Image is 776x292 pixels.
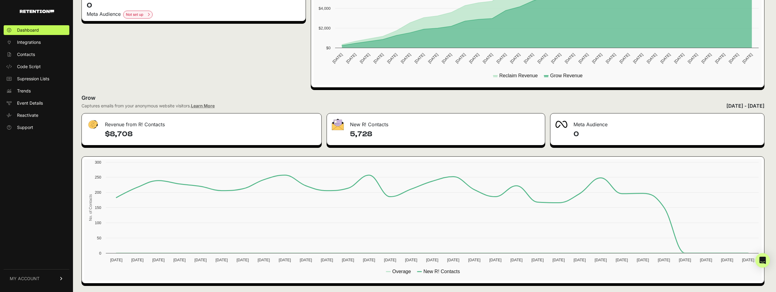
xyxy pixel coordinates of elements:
text: No. of Contacts [88,194,93,221]
text: 50 [97,236,101,240]
span: Support [17,124,33,130]
text: Grow Revenue [550,73,583,78]
text: [DATE] [384,258,396,262]
div: New R! Contacts [327,113,545,132]
a: Event Details [4,98,69,108]
text: [DATE] [673,52,685,64]
text: [DATE] [258,258,270,262]
text: [DATE] [536,52,548,64]
text: [DATE] [195,258,207,262]
text: [DATE] [363,258,375,262]
text: [DATE] [741,52,753,64]
text: [DATE] [131,258,144,262]
div: Captures emails from your anonymous website visitors. [81,103,215,109]
div: Meta Audience [87,10,301,19]
text: [DATE] [618,52,630,64]
text: [DATE] [658,258,670,262]
img: fa-dollar-13500eef13a19c4ab2b9ed9ad552e47b0d9fc28b02b83b90ba0e00f96d6372e9.png [87,119,99,130]
text: 100 [95,221,101,225]
text: [DATE] [455,52,466,64]
text: [DATE] [237,258,249,262]
text: [DATE] [441,52,453,64]
img: fa-envelope-19ae18322b30453b285274b1b8af3d052b27d846a4fbe8435d1a52b978f639a2.png [332,119,344,130]
text: [DATE] [550,52,562,64]
text: [DATE] [714,52,726,64]
span: Code Script [17,64,41,70]
text: [DATE] [605,52,617,64]
a: MY ACCOUNT [4,269,69,288]
text: [DATE] [321,258,333,262]
text: [DATE] [721,258,733,262]
text: 300 [95,160,101,165]
h4: 0 [87,1,301,10]
text: [DATE] [509,52,521,64]
text: [DATE] [152,258,165,262]
text: [DATE] [637,258,649,262]
text: [DATE] [427,52,439,64]
text: [DATE] [646,52,658,64]
text: [DATE] [577,52,589,64]
text: [DATE] [564,52,576,64]
h2: Grow [81,94,764,102]
a: Supression Lists [4,74,69,84]
text: [DATE] [447,258,459,262]
text: [DATE] [386,52,398,64]
text: [DATE] [728,52,740,64]
text: $4,000 [319,6,331,11]
text: [DATE] [468,52,480,64]
span: Integrations [17,39,41,45]
text: [DATE] [405,258,417,262]
text: [DATE] [400,52,412,64]
text: [DATE] [523,52,535,64]
text: [DATE] [414,52,425,64]
span: Reactivate [17,112,38,118]
span: Contacts [17,51,35,57]
text: [DATE] [700,258,712,262]
span: MY ACCOUNT [10,276,40,282]
img: fa-meta-2f981b61bb99beabf952f7030308934f19ce035c18b003e963880cc3fabeebb7.png [555,121,567,128]
span: Trends [17,88,31,94]
text: 250 [95,175,101,179]
a: Dashboard [4,25,69,35]
a: Integrations [4,37,69,47]
text: [DATE] [553,258,565,262]
text: [DATE] [342,258,354,262]
h4: $8,708 [105,129,317,139]
div: Revenue from R! Contacts [82,113,321,132]
img: Retention.com [20,10,54,13]
text: [DATE] [742,258,754,262]
a: Learn More [191,103,215,108]
h4: 0 [573,129,759,139]
text: [DATE] [359,52,371,64]
div: Open Intercom Messenger [755,253,770,268]
span: Event Details [17,100,43,106]
text: [DATE] [426,258,438,262]
a: Trends [4,86,69,96]
text: [DATE] [687,52,699,64]
text: [DATE] [110,258,122,262]
text: [DATE] [532,258,544,262]
text: [DATE] [496,52,508,64]
text: 0 [99,251,101,255]
text: [DATE] [331,52,343,64]
span: Dashboard [17,27,39,33]
text: [DATE] [279,258,291,262]
text: [DATE] [173,258,185,262]
text: 150 [95,205,101,210]
a: Reactivate [4,110,69,120]
text: [DATE] [701,52,712,64]
text: [DATE] [216,258,228,262]
div: [DATE] - [DATE] [726,102,764,109]
a: Code Script [4,62,69,71]
text: [DATE] [594,258,607,262]
text: [DATE] [482,52,494,64]
text: [DATE] [616,258,628,262]
a: Contacts [4,50,69,59]
h4: 5,728 [350,129,540,139]
text: Reclaim Revenue [499,73,538,78]
text: 200 [95,190,101,195]
div: Meta Audience [550,113,764,132]
text: [DATE] [679,258,691,262]
text: [DATE] [468,258,480,262]
text: [DATE] [573,258,586,262]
